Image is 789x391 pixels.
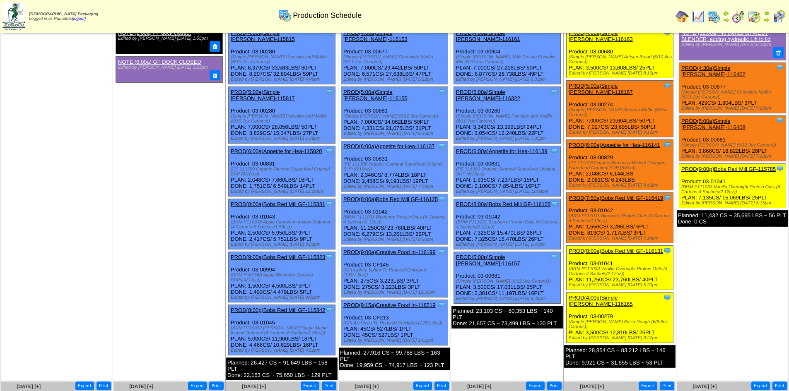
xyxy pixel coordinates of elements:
button: Export [413,381,432,390]
button: Export [751,381,770,390]
a: [DATE] [+] [17,384,41,389]
img: Tooltip [438,248,446,256]
img: zoroco-logo-small.webp [2,2,25,30]
div: Planned: 27,916 CS ~ 99,788 LBS ~ 163 PLT Done: 19,959 CS ~ 74,917 LBS ~ 123 PLT [339,348,450,370]
a: PROD(5:00a)Simple [PERSON_NAME]-116322 [456,89,520,101]
img: Tooltip [550,88,559,96]
a: PROD(6:00a)Appetite for Hea-116139 [456,148,547,154]
button: Export [301,381,319,390]
img: Tooltip [438,142,446,150]
a: PROD(7:50a)Bobs Red Mill GF-116419 [569,195,663,201]
img: Tooltip [325,253,333,261]
img: Tooltip [438,301,446,309]
div: (CFI-It's Pizza TL Roasted Chickpea (125/1.5oz)) [343,321,448,326]
div: Edited by [PERSON_NAME] [DATE] 3:23pm [118,65,218,70]
a: PROD(4:00p)Simple [PERSON_NAME]-116165 [569,295,633,307]
div: Product: 03-00677 PLAN: 7,000CS / 29,442LBS / 50PLT DONE: 6,571CS / 27,638LBS / 47PLT [341,28,448,84]
span: [DATE] [+] [129,384,153,389]
div: Product: 03-CF145 PLAN: 275CS / 3,223LBS / 3PLT DONE: 275CS / 3,223LBS / 3PLT [341,247,448,297]
img: Tooltip [550,200,559,208]
div: Product: 03-01042 PLAN: 11,250CS / 23,760LBS / 40PLT DONE: 6,279CS / 13,261LBS / 22PLT [341,194,448,245]
div: Edited by [PERSON_NAME] [DATE] 9:02pm [231,295,335,300]
img: Tooltip [663,194,671,202]
a: PROD(6:00a)Appetite for Hea-116137 [343,143,434,149]
img: calendarblend.gif [732,10,745,23]
div: Product: 03-00681 PLAN: 3,500CS / 17,031LBS / 25PLT DONE: 2,301CS / 11,197LBS / 16PLT [454,252,561,304]
div: Edited by [PERSON_NAME] [DATE] 12:28pm [231,189,335,194]
div: (Simple [PERSON_NAME] Pancake and Waffle (6/10.7oz Cartons)) [456,114,560,124]
div: Product: 03-01045 PLAN: 5,000CS / 11,900LBS / 18PLT DONE: 4,466CS / 10,629LBS / 16PLT [229,305,335,355]
div: (BRM P110939 [PERSON_NAME] Sugar Maple Instant Oatmeal (4 Cartons-6 Sachets/1.59oz)) [231,326,335,336]
a: PROD(4:30a)Simple [PERSON_NAME]-116402 [681,65,746,77]
div: Edited by [PERSON_NAME] [DATE] 1:01pm [343,338,448,343]
img: Tooltip [550,253,559,261]
button: Export [526,381,545,390]
span: [DATE] [+] [242,384,266,389]
div: (BRM P111033 Vanilla Overnight Protein Oats (4 Cartons-4 Sachets/2.12oz)) [681,185,786,194]
button: Print [547,381,562,390]
a: NOTE (6:00a) GF DOCK CLOSED [118,59,201,65]
div: (Simple [PERSON_NAME] (6/12.9oz Cartons)) [681,143,786,148]
div: Planned: 11,432 CS ~ 35,695 LBS ~ 56 PLT Done: 0 CS [677,210,788,227]
div: (BRM P110938 Apple Cinnamon Instant Oatmeal (4 Cartons-6 Sachets/1.59oz)) [231,220,335,230]
a: [DATE] [+] [580,384,604,389]
img: calendarcustomer.gif [772,10,786,23]
div: (PE 111318 Organic Blueberry Walnut Collagen Superfood Oatmeal SUP (6/8oz)) [569,161,673,170]
button: Print [772,381,787,390]
button: Print [660,381,674,390]
img: calendarinout.gif [748,10,761,23]
button: Print [97,381,111,390]
div: Product: 03-01042 PLAN: 1,556CS / 3,286LBS / 6PLT DONE: 813CS / 1,717LBS / 3PLT [567,193,673,243]
a: PROD(4:00a)Simple [PERSON_NAME]-115815 [231,30,295,42]
div: Edited by [PERSON_NAME] [DATE] 2:43pm [456,242,560,247]
div: Product: 03-00279 PLAN: 3,500CS / 12,810LBS / 25PLT [567,293,673,343]
a: PROD(9:00a)Creative Food In-116199 [343,249,436,255]
a: PROD(5:00p)Simple [PERSON_NAME]-116157 [456,254,520,266]
div: Edited by [PERSON_NAME] [DATE] 8:10pm [569,71,673,76]
div: Edited by [PERSON_NAME] [DATE] 6:48pm [456,296,560,301]
div: Edited by [PERSON_NAME] [DATE] 7:09pm [343,184,448,189]
div: Product: 03-01041 PLAN: 11,250CS / 23,760LBS / 40PLT [567,246,673,290]
img: Tooltip [325,147,333,155]
img: calendarprod.gif [278,9,292,22]
div: (BRM P111031 Blueberry Protein Oats (4 Cartons-4 Sachets/2.12oz)) [569,213,673,223]
button: Export [639,381,657,390]
div: Edited by [PERSON_NAME] [DATE] 6:18pm [681,42,782,47]
div: Edited by [PERSON_NAME] [DATE] 8:43pm [569,183,673,188]
img: Tooltip [776,116,784,125]
div: Product: 03-00677 PLAN: 429CS / 1,804LBS / 3PLT [679,62,786,113]
div: (Simple [PERSON_NAME] (6/12.9oz Cartons)) [456,279,560,284]
div: Product: 03-00831 PLAN: 1,935CS / 7,237LBS / 15PLT DONE: 2,100CS / 7,854LBS / 16PLT [454,146,561,197]
div: Product: 03-CF213 PLAN: 45CS / 527LBS / 1PLT DONE: 45CS / 527LBS / 1PLT [341,300,448,345]
div: Planned: 26,427 CS ~ 91,649 LBS ~ 158 PLT Done: 22,163 CS ~ 75,650 LBS ~ 129 PLT [226,357,338,380]
div: Edited by [PERSON_NAME] [DATE] 1:35pm [456,136,560,141]
div: (Simple [PERSON_NAME] (6/12.9oz Cartons)) [343,114,448,119]
div: (PE 111300 Organic Oatmeal Superfood Original SUP (6/10oz)) [343,162,448,172]
img: Tooltip [663,141,671,149]
div: Product: 03-01042 PLAN: 7,325CS / 15,470LBS / 26PLT DONE: 7,325CS / 15,470LBS / 26PLT [454,199,561,249]
a: [DATE] [+] [692,384,717,389]
button: Print [209,381,224,390]
span: Logged in as Rquadros [29,12,98,21]
img: arrowright.gif [763,17,770,23]
button: Delete Note [210,41,220,52]
a: PROD(8:00p)Bobs Red Mill GF-115842 [231,307,325,313]
button: Delete Note [773,47,784,58]
div: (Simple [PERSON_NAME] Pizza Dough (6/9.8oz Cartons)) [569,319,673,329]
div: Planned: 23,103 CS ~ 80,353 LBS ~ 140 PLT Done: 21,657 CS ~ 73,499 LBS ~ 130 PLT [451,306,563,329]
div: (BRM P111031 Blueberry Protein Oats (4 Cartons-4 Sachets/2.12oz)) [343,215,448,225]
div: (CFI-Lightly Salted TL Roasted Chickpea (125/1.5oz)) [343,268,448,278]
div: Product: 03-00280 PLAN: 8,379CS / 33,583LBS / 60PLT DONE: 8,207CS / 32,894LBS / 59PLT [229,28,335,84]
button: Print [434,381,449,390]
div: Edited by [PERSON_NAME] [DATE] 7:20pm [681,154,786,159]
a: [DATE] [+] [355,384,379,389]
div: Product: 03-01043 PLAN: 2,500CS / 5,950LBS / 9PLT DONE: 2,417CS / 5,752LBS / 9PLT [229,199,335,249]
a: NOTE (12:00a) No blends on WEST BLENDER, adding hydraulic Lift to lid [681,30,770,42]
a: PROD(8:00a)Bobs Red Mill GF-115831 [231,201,325,207]
div: Planned: 28,854 CS ~ 83,212 LBS ~ 146 PLT Done: 9,921 CS ~ 31,655 LBS ~ 53 PLT [564,345,676,368]
div: (Simple [PERSON_NAME] Chocolate Muffin (6/11.2oz Cartons)) [343,55,448,65]
div: Product: 03-00681 PLAN: 3,868CS / 18,822LBS / 28PLT [679,115,786,161]
img: Tooltip [550,147,559,155]
img: Tooltip [325,88,333,96]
